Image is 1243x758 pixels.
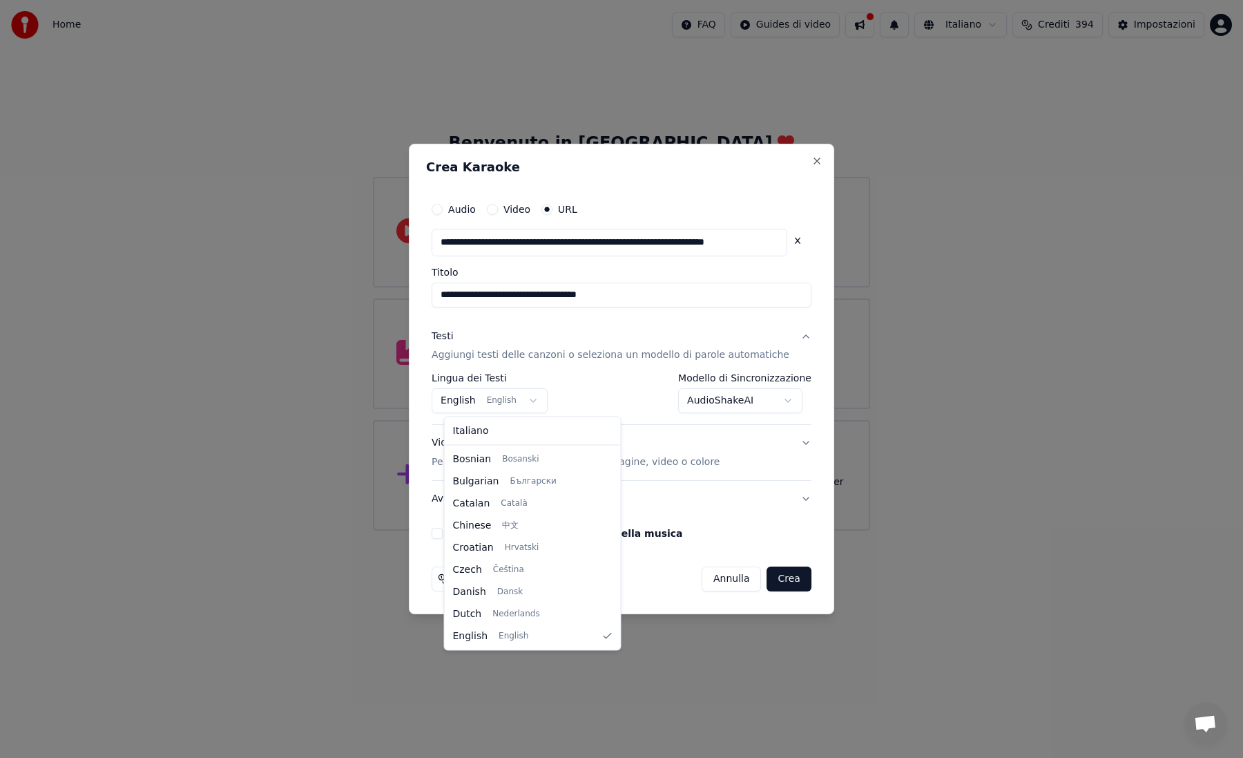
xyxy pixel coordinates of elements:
span: Italiano [453,424,489,438]
span: Croatian [453,540,494,554]
span: Hrvatski [505,542,539,553]
span: Čeština [493,564,524,575]
span: Bosnian [453,452,492,466]
span: Chinese [453,518,492,532]
span: Czech [453,562,482,576]
span: Català [501,498,527,509]
span: English [453,629,488,643]
span: English [499,630,528,641]
span: Български [510,475,556,486]
span: Dansk [497,586,523,597]
span: Danish [453,585,486,598]
span: Dutch [453,607,482,620]
span: 中文 [502,520,519,531]
span: Bulgarian [453,474,499,488]
span: Bosanski [502,453,539,464]
span: Catalan [453,496,490,510]
span: Nederlands [492,608,539,619]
